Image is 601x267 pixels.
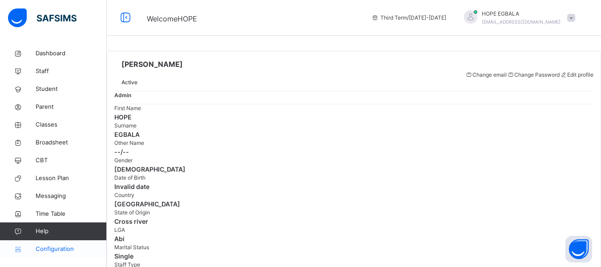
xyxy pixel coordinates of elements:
img: safsims [8,8,77,27]
span: Country [114,192,134,198]
span: LGA [114,226,125,233]
span: Other Name [114,140,144,146]
span: Active [121,79,137,86]
span: Student [36,85,107,94]
span: State of Origin [114,209,150,216]
span: Welcome HOPE [147,14,197,23]
span: Change Password [514,71,560,78]
span: Help [36,227,106,236]
div: HOPEEGBALA [455,10,580,26]
span: Invalid date [114,182,593,191]
span: Cross river [114,217,593,226]
span: Time Table [36,209,107,218]
span: EGBALA [114,130,593,139]
span: CBT [36,156,107,165]
span: Parent [36,103,107,111]
span: Edit profile [567,71,593,78]
span: [PERSON_NAME] [121,59,183,70]
span: First Name [114,105,141,111]
span: Abi [114,234,593,243]
span: --/-- [114,147,593,156]
span: session/term information [371,14,446,22]
span: Date of Birth [114,174,145,181]
span: Single [114,251,593,261]
span: HOPE [114,112,593,122]
span: HOPE EGBALA [482,10,561,18]
span: Classes [36,120,107,129]
span: [EMAIL_ADDRESS][DOMAIN_NAME] [482,19,561,25]
span: Gender [114,157,133,164]
span: Dashboard [36,49,107,58]
span: Broadsheet [36,138,107,147]
span: [GEOGRAPHIC_DATA] [114,199,593,209]
span: Marital Status [114,244,149,251]
button: Open asap [565,236,592,263]
span: Admin [114,92,131,99]
span: Change email [472,71,507,78]
span: Staff [36,67,107,76]
span: [DEMOGRAPHIC_DATA] [114,164,593,174]
span: Configuration [36,245,106,254]
span: Lesson Plan [36,174,107,183]
span: Surname [114,122,137,129]
span: Messaging [36,192,107,201]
